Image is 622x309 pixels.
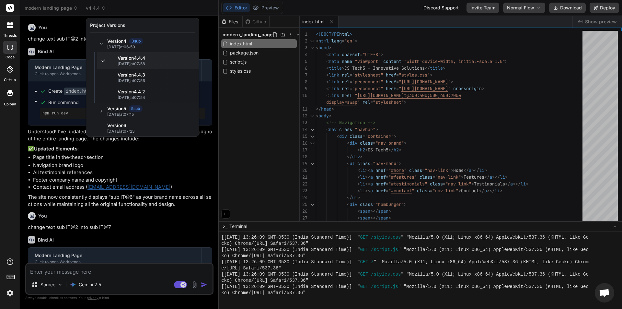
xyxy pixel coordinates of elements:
[129,105,143,112] span: 5 sub
[5,288,16,299] img: settings
[107,122,126,129] span: Version 6
[118,61,195,66] span: [DATE] at 07:58
[118,55,195,61] span: Version 4 . 4.4
[107,112,195,117] span: [DATE] at 07:15
[118,78,195,83] span: [DATE] at 07:56
[107,129,195,134] span: [DATE] at 07:23
[129,38,143,44] span: 3 sub
[107,44,195,50] span: [DATE] at 06:50
[118,89,195,95] span: Version 4 . 4.2
[4,101,16,107] label: Upload
[595,283,614,303] div: Open chat
[107,38,126,44] span: Version 4
[118,95,195,100] span: [DATE] at 07:54
[6,54,15,60] label: code
[4,77,16,83] label: GitHub
[118,72,195,78] span: Version 4 . 4.3
[107,105,126,112] span: Version 5
[3,33,17,38] label: threads
[90,22,125,29] div: Project Versions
